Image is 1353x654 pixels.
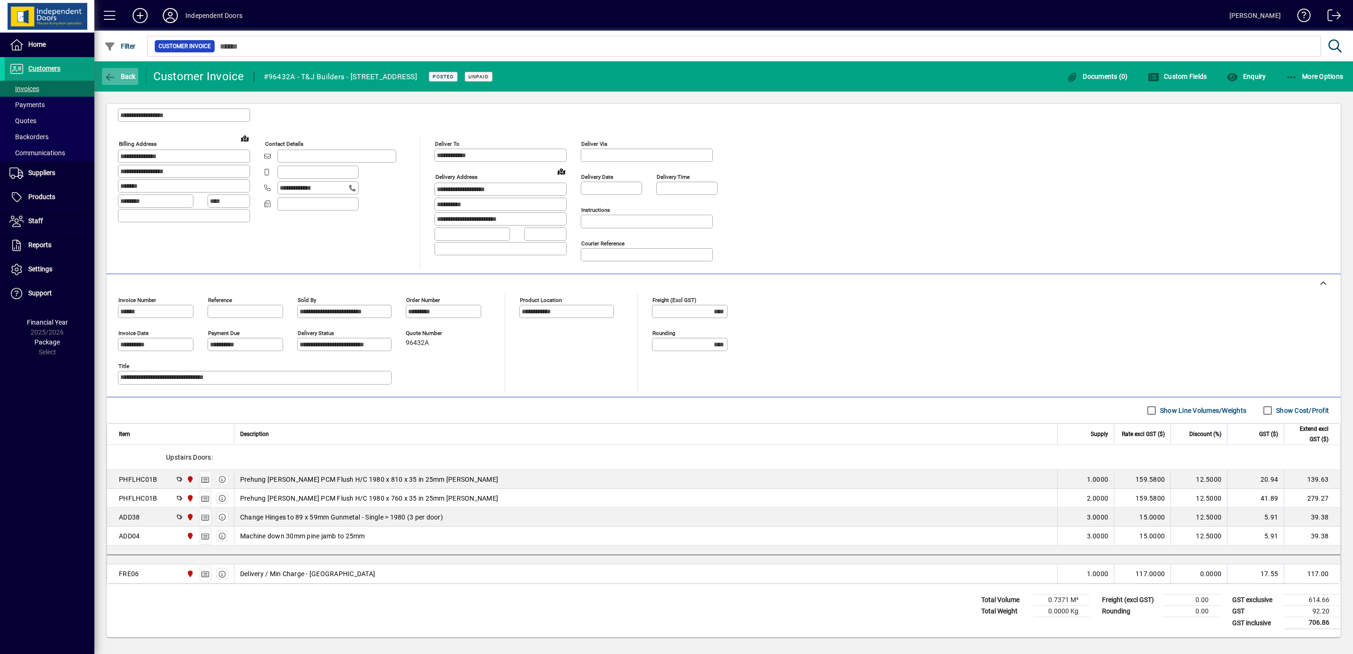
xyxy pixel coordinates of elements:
td: 5.91 [1227,508,1284,527]
div: 159.5800 [1120,494,1165,503]
td: 41.89 [1227,489,1284,508]
span: Supply [1091,429,1108,439]
td: 12.5000 [1170,508,1227,527]
td: GST exclusive [1228,595,1284,606]
td: GST [1228,606,1284,617]
span: More Options [1286,73,1344,80]
span: Filter [104,42,136,50]
mat-label: Title [118,363,129,369]
a: Suppliers [5,161,94,185]
mat-label: Delivery date [581,174,613,180]
span: Prehung [PERSON_NAME] PCM Flush H/C 1980 x 810 x 35 in 25mm [PERSON_NAME] [240,475,498,484]
td: Total Volume [977,595,1033,606]
td: 614.66 [1284,595,1341,606]
button: More Options [1284,68,1346,85]
a: View on map [554,164,569,179]
mat-label: Deliver To [435,141,459,147]
td: 12.5000 [1170,489,1227,508]
button: Filter [102,38,138,55]
button: Back [102,68,138,85]
a: Logout [1320,2,1341,33]
span: Suppliers [28,169,55,176]
td: 39.38 [1284,527,1340,545]
mat-label: Product location [520,297,562,303]
mat-label: Courier Reference [581,240,625,247]
span: Christchurch [184,569,195,579]
span: Reports [28,241,51,249]
span: Invoices [9,85,39,92]
div: FRE06 [119,569,139,579]
span: 96432A [406,339,429,347]
a: Support [5,282,94,305]
mat-label: Instructions [581,207,610,213]
span: Financial Year [27,319,68,326]
span: Enquiry [1227,73,1266,80]
span: Package [34,338,60,346]
span: Delivery / Min Charge - [GEOGRAPHIC_DATA] [240,569,375,579]
div: Upstairs Doors: [107,445,1340,470]
td: 5.91 [1227,527,1284,545]
span: Quotes [9,117,36,125]
span: Christchurch [184,493,195,503]
mat-label: Freight (excl GST) [652,297,696,303]
mat-label: Order number [406,297,440,303]
span: 3.0000 [1087,531,1109,541]
span: 2.0000 [1087,494,1109,503]
td: 0.00 [1163,595,1220,606]
span: Payments [9,101,45,109]
a: Staff [5,210,94,233]
span: Unpaid [468,74,489,80]
td: 17.55 [1227,564,1284,583]
span: Item [119,429,130,439]
span: Communications [9,149,65,157]
div: 15.0000 [1120,531,1165,541]
div: PHFLHC01B [119,475,157,484]
span: 1.0000 [1087,475,1109,484]
div: [PERSON_NAME] [1229,8,1281,23]
a: Invoices [5,81,94,97]
td: Freight (excl GST) [1097,595,1163,606]
td: 12.5000 [1170,527,1227,545]
button: Documents (0) [1064,68,1130,85]
span: Custom Fields [1148,73,1207,80]
a: Products [5,185,94,209]
button: Enquiry [1224,68,1268,85]
div: PHFLHC01B [119,494,157,503]
span: Christchurch [184,531,195,541]
a: View on map [237,131,252,146]
span: Posted [433,74,454,80]
a: Quotes [5,113,94,129]
td: 279.27 [1284,489,1340,508]
button: Custom Fields [1145,68,1210,85]
div: 117.0000 [1120,569,1165,579]
app-page-header-button: Back [94,68,146,85]
button: Profile [155,7,185,24]
span: Machine down 30mm pine jamb to 25mm [240,531,365,541]
td: 706.86 [1284,617,1341,629]
span: Customer Invoice [159,42,211,51]
mat-label: Deliver via [581,141,607,147]
label: Show Line Volumes/Weights [1158,406,1246,415]
div: Customer Invoice [153,69,244,84]
span: 3.0000 [1087,512,1109,522]
span: Extend excl GST ($) [1290,424,1328,444]
mat-label: Sold by [298,297,316,303]
span: Discount (%) [1189,429,1221,439]
button: Add [125,7,155,24]
div: 15.0000 [1120,512,1165,522]
span: Back [104,73,136,80]
a: Settings [5,258,94,281]
span: Prehung [PERSON_NAME] PCM Flush H/C 1980 x 760 x 35 in 25mm [PERSON_NAME] [240,494,498,503]
span: Products [28,193,55,201]
td: 0.0000 [1170,564,1227,583]
mat-label: Rounding [652,330,675,336]
mat-label: Payment due [208,330,240,336]
div: #96432A - T&J Builders - [STREET_ADDRESS] [264,69,417,84]
span: Christchurch [184,474,195,485]
a: Payments [5,97,94,113]
span: Description [240,429,269,439]
td: GST inclusive [1228,617,1284,629]
a: Backorders [5,129,94,145]
span: Staff [28,217,43,225]
div: ADD04 [119,531,140,541]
